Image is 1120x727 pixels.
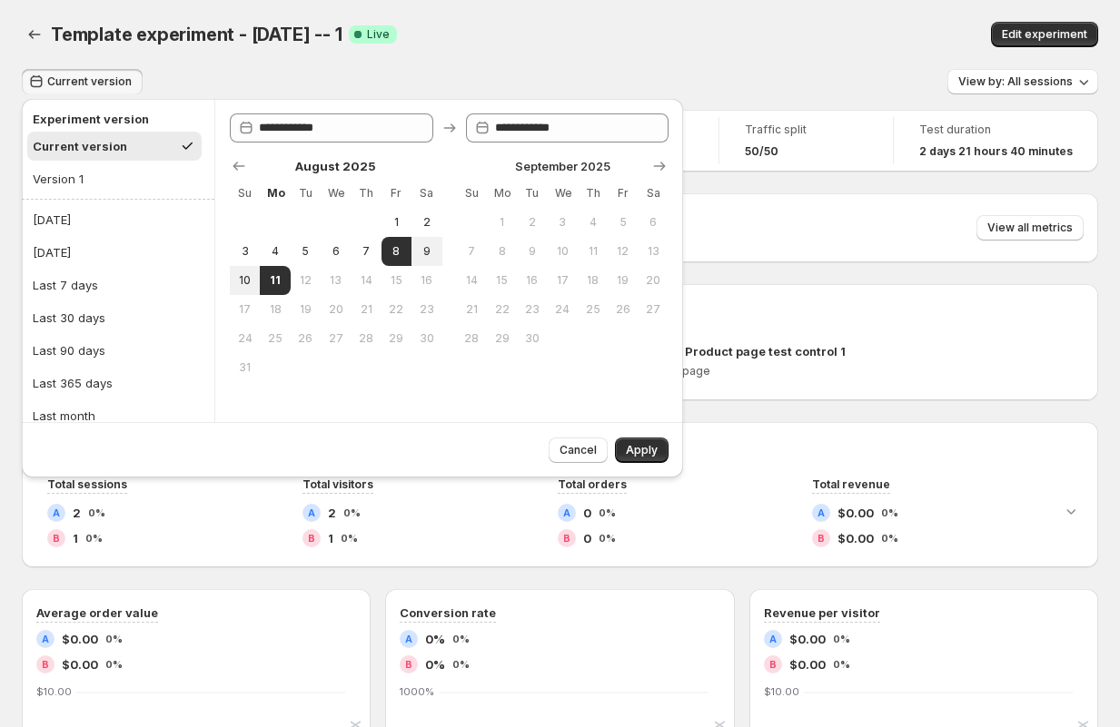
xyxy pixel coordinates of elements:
[555,186,570,201] span: We
[578,179,608,208] th: Thursday
[51,24,342,45] span: Template experiment - [DATE] -- 1
[524,273,540,288] span: 16
[919,121,1073,161] a: Test duration2 days 21 hours 40 minutes
[291,179,321,208] th: Tuesday
[838,529,874,547] span: $0.00
[745,144,778,159] span: 50/50
[411,295,441,324] button: Saturday August 23 2025
[585,273,600,288] span: 18
[328,302,343,317] span: 20
[237,186,253,201] span: Su
[818,533,825,544] h2: B
[976,215,1084,241] button: View all metrics
[425,655,445,673] span: 0%
[260,266,290,295] button: End of range Today Monday August 11 2025
[578,295,608,324] button: Thursday September 25 2025
[517,237,547,266] button: Tuesday September 9 2025
[382,237,411,266] button: Start of range Friday August 8 2025
[267,244,282,259] span: 4
[42,659,49,670] h2: B
[260,324,290,353] button: Monday August 25 2025
[615,437,669,463] button: Apply
[358,302,373,317] span: 21
[608,208,638,237] button: Friday September 5 2025
[548,295,578,324] button: Wednesday September 24 2025
[555,273,570,288] span: 17
[321,237,351,266] button: Wednesday August 6 2025
[389,302,404,317] span: 22
[563,507,570,518] h2: A
[411,179,441,208] th: Saturday
[351,295,381,324] button: Thursday August 21 2025
[411,237,441,266] button: Saturday August 9 2025
[464,302,480,317] span: 21
[639,237,669,266] button: Saturday September 13 2025
[237,360,253,375] span: 31
[27,270,209,300] button: Last 7 days
[452,634,470,644] span: 0%
[351,266,381,295] button: Thursday August 14 2025
[411,324,441,353] button: Saturday August 30 2025
[267,331,282,346] span: 25
[517,179,547,208] th: Tuesday
[646,244,661,259] span: 13
[27,164,202,193] button: Version 1
[389,186,404,201] span: Fr
[291,266,321,295] button: Tuesday August 12 2025
[487,179,517,208] th: Monday
[452,659,470,670] span: 0%
[33,137,127,155] div: Current version
[328,186,343,201] span: We
[389,244,404,259] span: 8
[646,302,661,317] span: 27
[494,302,510,317] span: 22
[341,533,358,544] span: 0%
[494,186,510,201] span: Mo
[47,74,132,89] span: Current version
[647,153,672,179] button: Show next month, October 2025
[524,186,540,201] span: Tu
[494,331,510,346] span: 29
[494,244,510,259] span: 8
[321,324,351,353] button: Wednesday August 27 2025
[833,659,850,670] span: 0%
[308,507,315,518] h2: A
[62,655,98,673] span: $0.00
[328,504,336,522] span: 2
[260,237,290,266] button: Monday August 4 2025
[548,179,578,208] th: Wednesday
[62,630,98,648] span: $0.00
[298,244,313,259] span: 5
[555,215,570,230] span: 3
[298,186,313,201] span: Tu
[764,685,799,698] text: $10.00
[230,266,260,295] button: Sunday August 10 2025
[27,303,209,332] button: Last 30 days
[517,295,547,324] button: Tuesday September 23 2025
[328,331,343,346] span: 27
[105,634,123,644] span: 0%
[626,443,658,457] span: Apply
[585,302,600,317] span: 25
[615,186,630,201] span: Fr
[33,170,84,188] div: Version 1
[33,341,105,359] div: Last 90 days
[838,504,874,522] span: $0.00
[494,273,510,288] span: 15
[487,324,517,353] button: Monday September 29 2025
[400,685,434,698] text: 1000%
[583,529,591,547] span: 0
[351,179,381,208] th: Thursday
[991,22,1098,47] button: Edit experiment
[487,208,517,237] button: Monday September 1 2025
[524,215,540,230] span: 2
[22,22,47,47] button: Back
[646,186,661,201] span: Sa
[298,331,313,346] span: 26
[298,273,313,288] span: 12
[789,655,826,673] span: $0.00
[764,604,880,622] h3: Revenue per visitor
[419,186,434,201] span: Sa
[85,533,103,544] span: 0%
[494,215,510,230] span: 1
